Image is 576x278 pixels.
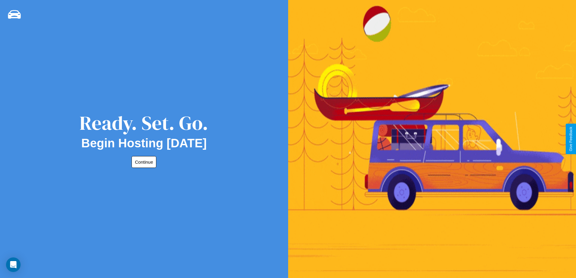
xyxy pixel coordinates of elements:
h2: Begin Hosting [DATE] [81,136,207,150]
button: Continue [132,156,156,168]
div: Ready. Set. Go. [80,110,208,136]
div: Give Feedback [569,127,573,151]
div: Open Intercom Messenger [6,257,21,272]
